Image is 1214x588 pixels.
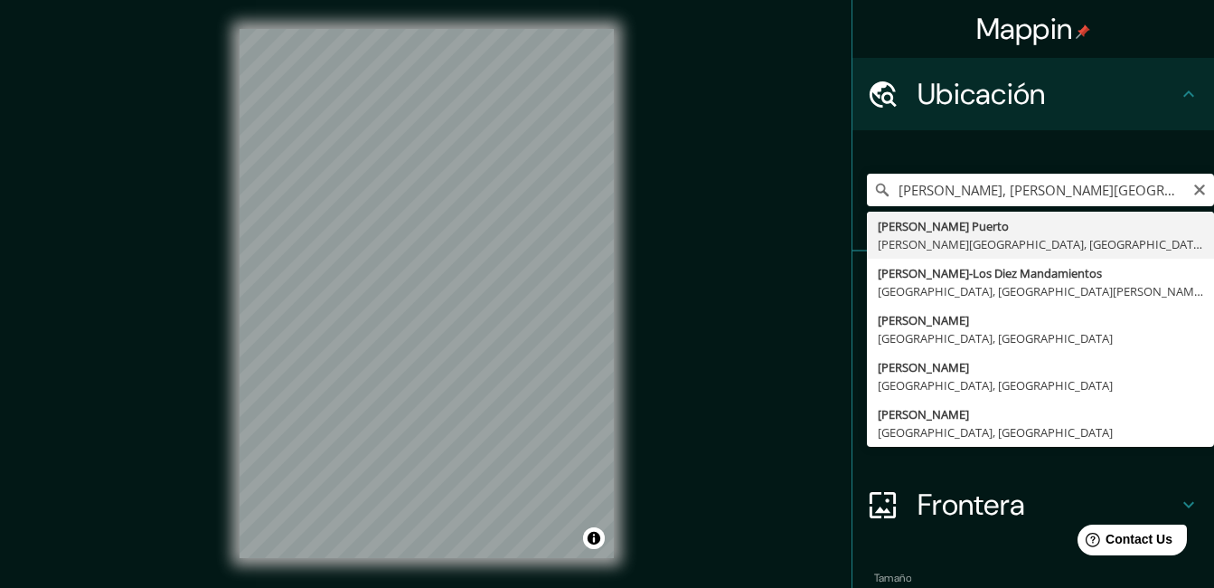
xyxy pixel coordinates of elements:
[874,571,911,586] label: Tamaño
[240,29,614,558] canvas: Mapa
[1076,24,1090,39] img: pin-icon.png
[878,282,1203,300] div: [GEOGRAPHIC_DATA], [GEOGRAPHIC_DATA][PERSON_NAME], [GEOGRAPHIC_DATA]
[1192,180,1207,197] button: Claro
[878,311,1203,329] div: [PERSON_NAME]
[878,423,1203,441] div: [GEOGRAPHIC_DATA], [GEOGRAPHIC_DATA]
[878,264,1203,282] div: [PERSON_NAME]-Los Diez Mandamientos
[878,217,1203,235] div: [PERSON_NAME] Puerto
[976,10,1073,48] font: Mappin
[918,76,1178,112] h4: Ubicación
[878,235,1203,253] div: [PERSON_NAME][GEOGRAPHIC_DATA], [GEOGRAPHIC_DATA]
[878,405,1203,423] div: [PERSON_NAME]
[918,487,1178,523] h4: Frontera
[867,174,1214,206] input: Elige tu ciudad o área
[878,358,1203,376] div: [PERSON_NAME]
[878,329,1203,347] div: [GEOGRAPHIC_DATA], [GEOGRAPHIC_DATA]
[852,251,1214,324] div: Pines
[878,376,1203,394] div: [GEOGRAPHIC_DATA], [GEOGRAPHIC_DATA]
[852,469,1214,541] div: Frontera
[918,414,1178,450] h4: Diseño
[1053,517,1194,568] iframe: Help widget launcher
[852,396,1214,469] div: Diseño
[852,58,1214,130] div: Ubicación
[583,527,605,549] button: Alternar atribución
[852,324,1214,396] div: Estilo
